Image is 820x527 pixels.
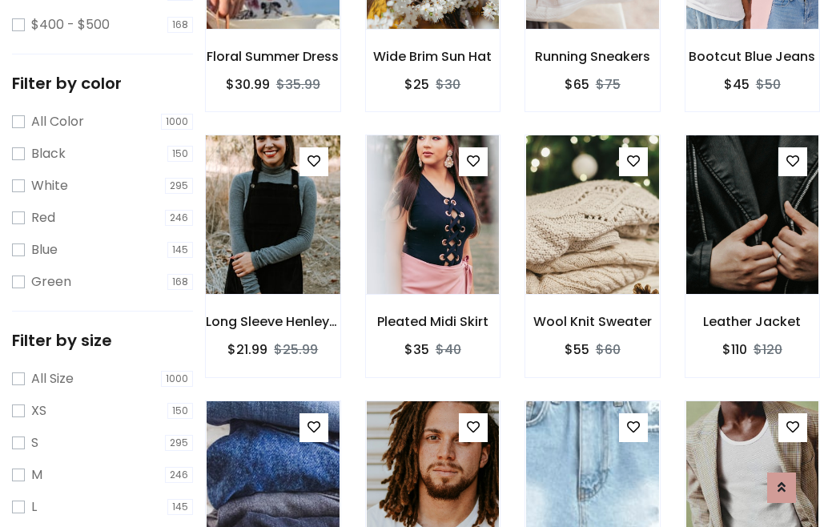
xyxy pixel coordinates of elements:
[685,314,820,329] h6: Leather Jacket
[366,49,500,64] h6: Wide Brim Sun Hat
[31,401,46,420] label: XS
[756,75,781,94] del: $50
[436,340,461,359] del: $40
[31,433,38,453] label: S
[565,77,589,92] h6: $65
[167,242,193,258] span: 145
[404,77,429,92] h6: $25
[525,314,660,329] h6: Wool Knit Sweater
[226,77,270,92] h6: $30.99
[165,178,193,194] span: 295
[31,208,55,227] label: Red
[206,314,340,329] h6: Long Sleeve Henley T-Shirt
[366,314,500,329] h6: Pleated Midi Skirt
[596,75,621,94] del: $75
[436,75,460,94] del: $30
[31,176,68,195] label: White
[404,342,429,357] h6: $35
[31,112,84,131] label: All Color
[31,465,42,485] label: M
[165,210,193,226] span: 246
[167,274,193,290] span: 168
[31,369,74,388] label: All Size
[167,499,193,515] span: 145
[724,77,750,92] h6: $45
[276,75,320,94] del: $35.99
[167,17,193,33] span: 168
[206,49,340,64] h6: Floral Summer Dress
[525,49,660,64] h6: Running Sneakers
[161,371,193,387] span: 1000
[596,340,621,359] del: $60
[161,114,193,130] span: 1000
[31,240,58,259] label: Blue
[565,342,589,357] h6: $55
[227,342,267,357] h6: $21.99
[274,340,318,359] del: $25.99
[12,331,193,350] h5: Filter by size
[31,144,66,163] label: Black
[31,272,71,292] label: Green
[167,403,193,419] span: 150
[685,49,820,64] h6: Bootcut Blue Jeans
[754,340,782,359] del: $120
[722,342,747,357] h6: $110
[165,435,193,451] span: 295
[31,15,110,34] label: $400 - $500
[167,146,193,162] span: 150
[31,497,37,517] label: L
[165,467,193,483] span: 246
[12,74,193,93] h5: Filter by color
